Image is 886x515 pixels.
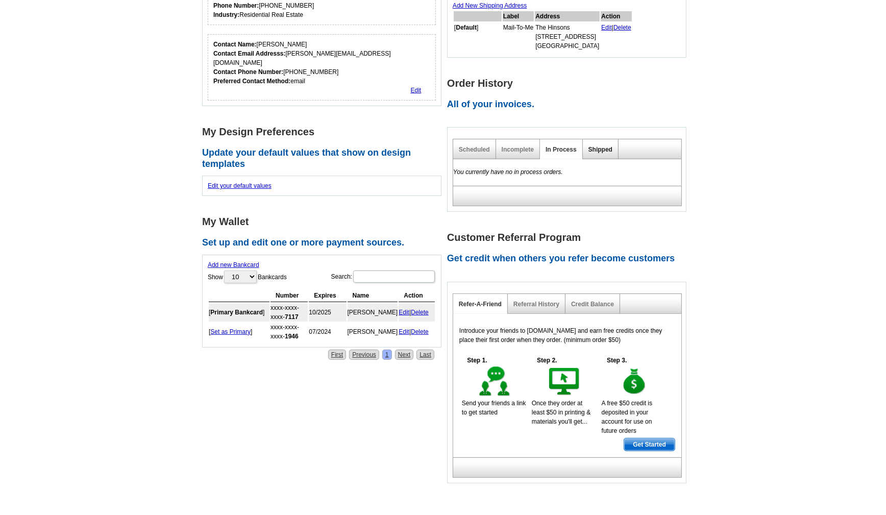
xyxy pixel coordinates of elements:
a: Scheduled [459,146,490,153]
strong: Contact Phone Number: [213,68,283,76]
h2: Set up and edit one or more payment sources. [202,237,447,249]
label: Search: [331,269,436,284]
a: Get Started [624,438,675,451]
a: Edit [399,328,409,335]
strong: Industry: [213,11,239,18]
a: Shipped [588,146,612,153]
th: Number [270,289,308,302]
td: [ ] [209,303,269,322]
strong: Contact Email Addresss: [213,50,286,57]
strong: Contact Name: [213,41,257,48]
td: xxxx-xxxx-xxxx- [270,303,308,322]
th: Expires [309,289,346,302]
a: Edit [399,309,409,316]
a: Edit your default values [208,182,272,189]
a: Delete [411,328,429,335]
h2: All of your invoices. [447,99,692,110]
h1: Order History [447,78,692,89]
td: [PERSON_NAME] [348,303,398,322]
img: step-2.gif [547,365,582,399]
td: [PERSON_NAME] [348,323,398,341]
a: In Process [546,146,577,153]
a: Last [416,350,434,360]
h1: My Wallet [202,216,447,227]
p: Introduce your friends to [DOMAIN_NAME] and earn free credits once they place their first order w... [459,326,675,345]
td: 10/2025 [309,303,346,322]
a: Next [395,350,414,360]
a: Delete [613,24,631,31]
h1: My Design Preferences [202,127,447,137]
td: | [399,303,435,322]
img: step-3.gif [617,365,652,399]
a: Set as Primary [210,328,251,335]
a: Credit Balance [571,301,614,308]
div: [PERSON_NAME] [PERSON_NAME][EMAIL_ADDRESS][DOMAIN_NAME] [PHONE_NUMBER] email [213,40,430,86]
td: | [399,323,435,341]
a: Add new Bankcard [208,261,259,268]
h2: Get credit when others you refer become customers [447,253,692,264]
a: Referral History [513,301,559,308]
td: | [601,22,632,51]
a: Delete [411,309,429,316]
a: First [328,350,346,360]
h5: Step 2. [532,356,562,365]
b: Primary Bankcard [210,309,263,316]
span: Send your friends a link to get started [462,400,526,416]
td: Mail-To-Me [503,22,534,51]
b: Default [456,24,477,31]
strong: 7117 [285,313,299,321]
td: The Hinsons [STREET_ADDRESS] [GEOGRAPHIC_DATA] [535,22,600,51]
a: Incomplete [502,146,534,153]
a: Edit [411,87,422,94]
th: Address [535,11,600,21]
td: [ ] [454,22,502,51]
td: 07/2024 [309,323,346,341]
span: A free $50 credit is deposited in your account for use on future orders [602,400,652,434]
select: ShowBankcards [224,271,257,283]
h1: Customer Referral Program [447,232,692,243]
input: Search: [353,271,435,283]
em: You currently have no in process orders. [453,168,563,176]
a: Previous [349,350,379,360]
span: Once they order at least $50 in printing & materials you'll get... [532,400,590,425]
div: Who should we contact regarding order issues? [208,34,436,101]
strong: 1946 [285,333,299,340]
h5: Step 3. [602,356,632,365]
td: [ ] [209,323,269,341]
h5: Step 1. [462,356,493,365]
a: Refer-A-Friend [459,301,502,308]
th: Action [601,11,632,21]
img: step-1.gif [477,365,512,399]
th: Name [348,289,398,302]
td: xxxx-xxxx-xxxx- [270,323,308,341]
a: 1 [382,350,392,360]
strong: Phone Number: [213,2,259,9]
a: Edit [601,24,612,31]
label: Show Bankcards [208,269,287,284]
a: Add New Shipping Address [453,2,527,9]
h2: Update your default values that show on design templates [202,148,447,169]
strong: Preferred Contact Method: [213,78,290,85]
th: Label [503,11,534,21]
th: Action [399,289,435,302]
